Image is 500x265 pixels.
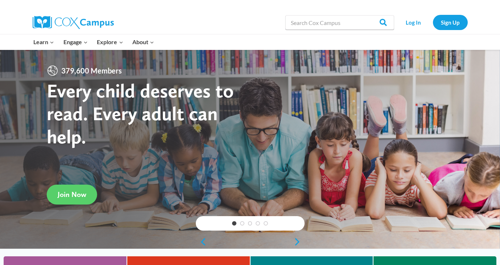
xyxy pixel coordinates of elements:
[196,235,305,249] div: content slider buttons
[240,221,244,226] a: 2
[248,221,252,226] a: 3
[398,15,429,30] a: Log In
[33,37,54,47] span: Learn
[47,79,234,148] strong: Every child deserves to read. Every adult can help.
[294,237,305,246] a: next
[47,185,97,205] a: Join Now
[398,15,468,30] nav: Secondary Navigation
[433,15,468,30] a: Sign Up
[232,221,236,226] a: 1
[264,221,268,226] a: 5
[63,37,88,47] span: Engage
[29,34,159,50] nav: Primary Navigation
[33,16,114,29] img: Cox Campus
[196,237,207,246] a: previous
[58,190,86,199] span: Join Now
[58,65,125,76] span: 379,600 Members
[97,37,123,47] span: Explore
[256,221,260,226] a: 4
[132,37,154,47] span: About
[285,15,394,30] input: Search Cox Campus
